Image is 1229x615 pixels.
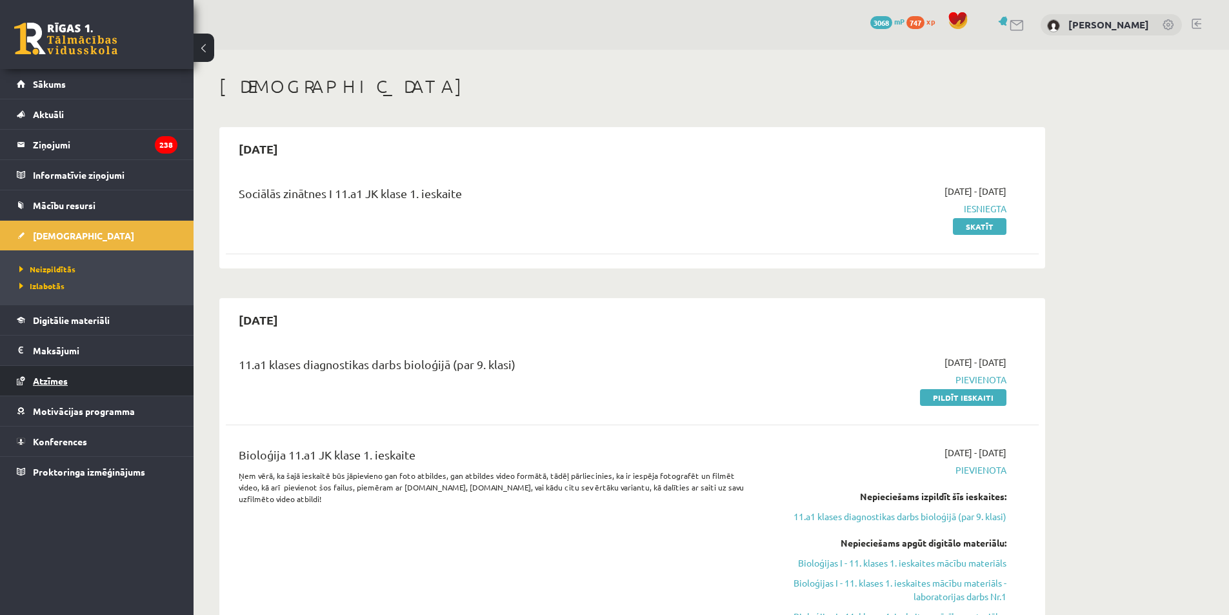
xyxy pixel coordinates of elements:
[33,230,134,241] span: [DEMOGRAPHIC_DATA]
[17,130,177,159] a: Ziņojumi238
[894,16,904,26] span: mP
[19,263,181,275] a: Neizpildītās
[17,305,177,335] a: Digitālie materiāli
[17,160,177,190] a: Informatīvie ziņojumi
[33,314,110,326] span: Digitālie materiāli
[17,336,177,365] a: Maksājumi
[944,446,1006,459] span: [DATE] - [DATE]
[33,336,177,365] legend: Maksājumi
[226,134,291,164] h2: [DATE]
[19,280,181,292] a: Izlabotās
[33,405,135,417] span: Motivācijas programma
[33,108,64,120] span: Aktuāli
[219,76,1045,97] h1: [DEMOGRAPHIC_DATA]
[17,99,177,129] a: Aktuāli
[33,199,95,211] span: Mācību resursi
[17,221,177,250] a: [DEMOGRAPHIC_DATA]
[14,23,117,55] a: Rīgas 1. Tālmācības vidusskola
[17,396,177,426] a: Motivācijas programma
[870,16,904,26] a: 3068 mP
[906,16,941,26] a: 747 xp
[763,536,1006,550] div: Nepieciešams apgūt digitālo materiālu:
[33,78,66,90] span: Sākums
[19,281,65,291] span: Izlabotās
[763,202,1006,216] span: Iesniegta
[1047,19,1060,32] img: Amirs Ignatjevs
[1068,18,1149,31] a: [PERSON_NAME]
[17,457,177,487] a: Proktoringa izmēģinājums
[17,190,177,220] a: Mācību resursi
[906,16,924,29] span: 747
[17,366,177,396] a: Atzīmes
[926,16,935,26] span: xp
[17,427,177,456] a: Konferences
[763,463,1006,477] span: Pievienota
[33,466,145,478] span: Proktoringa izmēģinājums
[953,218,1006,235] a: Skatīt
[763,510,1006,523] a: 11.a1 klases diagnostikas darbs bioloģijā (par 9. klasi)
[239,356,744,379] div: 11.a1 klases diagnostikas darbs bioloģijā (par 9. klasi)
[33,160,177,190] legend: Informatīvie ziņojumi
[239,446,744,470] div: Bioloģija 11.a1 JK klase 1. ieskaite
[944,356,1006,369] span: [DATE] - [DATE]
[17,69,177,99] a: Sākums
[33,130,177,159] legend: Ziņojumi
[763,556,1006,570] a: Bioloģijas I - 11. klases 1. ieskaites mācību materiāls
[944,185,1006,198] span: [DATE] - [DATE]
[226,305,291,335] h2: [DATE]
[19,264,75,274] span: Neizpildītās
[33,375,68,387] span: Atzīmes
[763,576,1006,603] a: Bioloģijas I - 11. klases 1. ieskaites mācību materiāls - laboratorijas darbs Nr.1
[239,185,744,208] div: Sociālās zinātnes I 11.a1 JK klase 1. ieskaite
[155,136,177,154] i: 238
[763,373,1006,387] span: Pievienota
[920,389,1006,406] a: Pildīt ieskaiti
[763,490,1006,503] div: Nepieciešams izpildīt šīs ieskaites:
[870,16,892,29] span: 3068
[239,470,744,505] p: Ņem vērā, ka šajā ieskaitē būs jāpievieno gan foto atbildes, gan atbildes video formātā, tādēļ pā...
[33,436,87,447] span: Konferences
